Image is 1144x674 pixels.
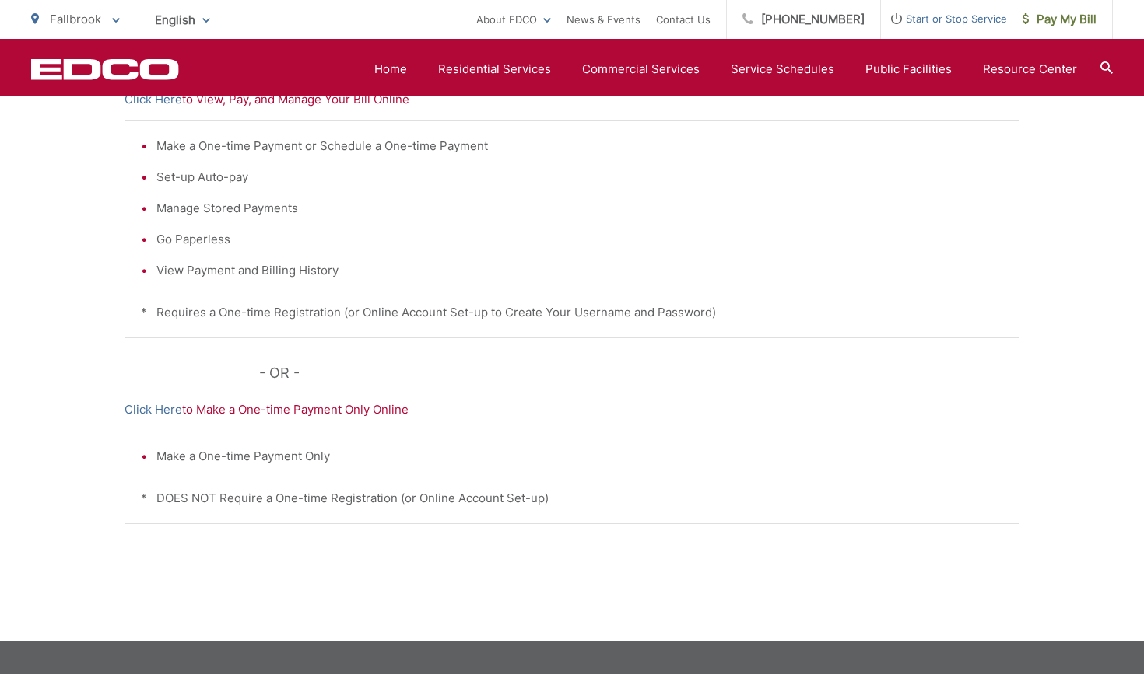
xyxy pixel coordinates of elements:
[125,90,1019,109] p: to View, Pay, and Manage Your Bill Online
[865,60,952,79] a: Public Facilities
[156,168,1003,187] li: Set-up Auto-pay
[125,90,182,109] a: Click Here
[567,10,640,29] a: News & Events
[656,10,711,29] a: Contact Us
[156,230,1003,249] li: Go Paperless
[31,58,179,80] a: EDCD logo. Return to the homepage.
[141,489,1003,508] p: * DOES NOT Require a One-time Registration (or Online Account Set-up)
[1023,10,1097,29] span: Pay My Bill
[143,6,222,33] span: English
[476,10,551,29] a: About EDCO
[259,361,1020,385] p: - OR -
[125,400,182,419] a: Click Here
[438,60,551,79] a: Residential Services
[582,60,700,79] a: Commercial Services
[156,199,1003,218] li: Manage Stored Payments
[125,400,1019,419] p: to Make a One-time Payment Only Online
[156,261,1003,280] li: View Payment and Billing History
[156,447,1003,466] li: Make a One-time Payment Only
[374,60,407,79] a: Home
[156,137,1003,155] li: Make a One-time Payment or Schedule a One-time Payment
[983,60,1077,79] a: Resource Center
[141,303,1003,322] p: * Requires a One-time Registration (or Online Account Set-up to Create Your Username and Password)
[731,60,834,79] a: Service Schedules
[50,12,101,26] span: Fallbrook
